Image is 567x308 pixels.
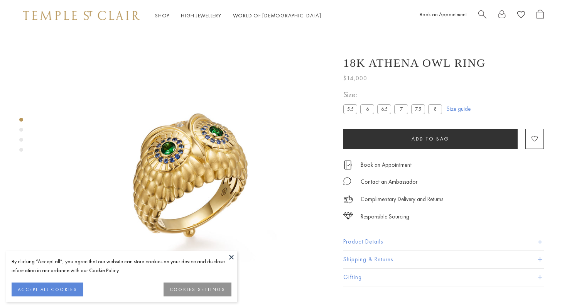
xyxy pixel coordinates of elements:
[478,10,486,22] a: Search
[181,12,221,19] a: High JewelleryHigh Jewellery
[343,88,445,101] span: Size:
[343,161,353,169] img: icon_appointment.svg
[517,10,525,22] a: View Wishlist
[343,195,353,204] img: icon_delivery.svg
[360,104,374,114] label: 6
[343,251,544,268] button: Shipping & Returns
[164,283,231,296] button: COOKIES SETTINGS
[361,212,409,222] div: Responsible Sourcing
[155,11,321,20] nav: Main navigation
[155,12,169,19] a: ShopShop
[343,212,353,220] img: icon_sourcing.svg
[537,10,544,22] a: Open Shopping Bag
[343,177,351,185] img: MessageIcon-01_2.svg
[411,104,425,114] label: 7.5
[343,233,544,250] button: Product Details
[447,105,471,113] a: Size guide
[343,269,544,286] button: Gifting
[377,104,391,114] label: 6.5
[19,116,23,158] div: Product gallery navigation
[12,283,83,296] button: ACCEPT ALL COOKIES
[343,73,367,83] span: $14,000
[343,129,518,149] button: Add to bag
[12,257,231,275] div: By clicking “Accept all”, you agree that our website can store cookies on your device and disclos...
[361,177,417,187] div: Contact an Ambassador
[420,11,467,18] a: Book an Appointment
[233,12,321,19] a: World of [DEMOGRAPHIC_DATA]World of [DEMOGRAPHIC_DATA]
[23,11,140,20] img: Temple St. Clair
[394,104,408,114] label: 7
[343,104,357,114] label: 5.5
[343,56,486,69] h1: 18K Athena Owl Ring
[428,104,442,114] label: 8
[361,161,412,169] a: Book an Appointment
[361,195,443,204] p: Complimentary Delivery and Returns
[412,135,449,142] span: Add to bag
